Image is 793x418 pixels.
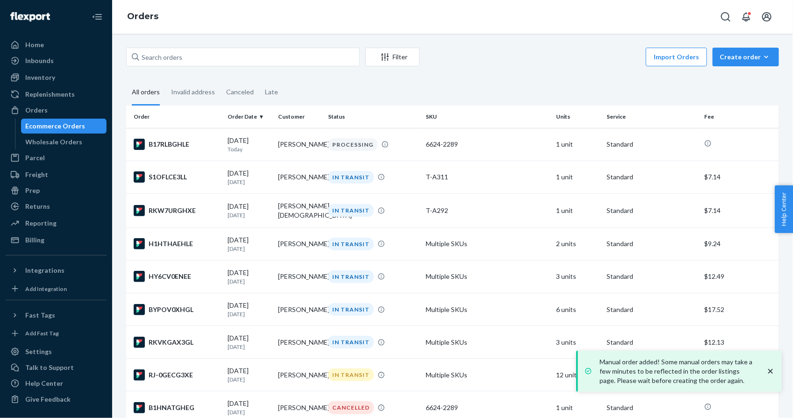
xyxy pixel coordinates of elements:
[6,263,107,278] button: Integrations
[6,308,107,323] button: Fast Tags
[603,106,701,128] th: Service
[228,366,271,383] div: [DATE]
[134,271,221,282] div: HY6CV0ENEE
[25,363,74,372] div: Talk to Support
[278,113,321,120] div: Customer
[228,235,271,253] div: [DATE]
[228,202,271,219] div: [DATE]
[25,379,63,388] div: Help Center
[646,48,707,66] button: Import Orders
[324,106,422,128] th: Status
[134,205,221,216] div: RKW7URGHXE
[366,52,419,62] div: Filter
[126,106,224,128] th: Order
[553,293,603,326] td: 6 units
[426,206,549,215] div: T-A292
[607,305,697,314] p: Standard
[25,329,59,337] div: Add Fast Tag
[700,326,779,359] td: $12.13
[274,227,324,260] td: [PERSON_NAME]
[25,106,48,115] div: Orders
[713,48,779,66] button: Create order
[274,260,324,293] td: [PERSON_NAME]
[553,227,603,260] td: 2 units
[607,403,697,412] p: Standard
[228,169,271,186] div: [DATE]
[228,333,271,351] div: [DATE]
[422,326,552,359] td: Multiple SKUs
[553,193,603,227] td: 1 unit
[700,193,779,227] td: $7.14
[328,270,374,283] div: IN TRANSIT
[775,185,793,233] button: Help Center
[607,172,697,182] p: Standard
[88,7,107,26] button: Close Navigation
[134,402,221,413] div: B1HNATGHEG
[274,161,324,193] td: [PERSON_NAME]
[328,171,374,184] div: IN TRANSIT
[171,80,215,104] div: Invalid address
[25,347,52,356] div: Settings
[553,161,603,193] td: 1 unit
[25,219,57,228] div: Reporting
[228,375,271,383] p: [DATE]
[134,337,221,348] div: RKVKGAX3GL
[228,211,271,219] p: [DATE]
[274,293,324,326] td: [PERSON_NAME]
[25,266,64,275] div: Integrations
[6,233,107,248] a: Billing
[127,11,158,21] a: Orders
[25,56,54,65] div: Inbounds
[6,392,107,407] button: Give Feedback
[6,167,107,182] a: Freight
[228,245,271,253] p: [DATE]
[700,227,779,260] td: $9.24
[265,80,278,104] div: Late
[328,138,378,151] div: PROCESSING
[607,272,697,281] p: Standard
[25,73,55,82] div: Inventory
[274,193,324,227] td: [PERSON_NAME][DEMOGRAPHIC_DATA]
[228,178,271,186] p: [DATE]
[25,186,40,195] div: Prep
[228,268,271,285] div: [DATE]
[6,37,107,52] a: Home
[274,128,324,161] td: [PERSON_NAME]
[274,359,324,391] td: [PERSON_NAME]
[600,357,757,385] p: Manual order added! Some manual orders may take a few minutes to be reflected in the order listin...
[228,408,271,416] p: [DATE]
[6,344,107,359] a: Settings
[426,172,549,182] div: T-A311
[132,80,160,106] div: All orders
[6,360,107,375] a: Talk to Support
[134,139,221,150] div: B17RLBGHLE
[134,171,221,183] div: S1OFLCE3LL
[553,106,603,128] th: Units
[6,150,107,165] a: Parcel
[426,140,549,149] div: 6624-2289
[766,367,775,376] svg: close toast
[21,119,107,134] a: Ecommerce Orders
[422,106,552,128] th: SKU
[700,161,779,193] td: $7.14
[6,53,107,68] a: Inbounds
[737,7,756,26] button: Open notifications
[757,7,776,26] button: Open account menu
[6,87,107,102] a: Replenishments
[25,285,67,293] div: Add Integration
[6,183,107,198] a: Prep
[228,343,271,351] p: [DATE]
[553,260,603,293] td: 3 units
[126,48,360,66] input: Search orders
[328,303,374,316] div: IN TRANSIT
[6,216,107,231] a: Reporting
[25,170,48,179] div: Freight
[25,153,45,163] div: Parcel
[553,128,603,161] td: 1 unit
[228,145,271,153] p: Today
[134,238,221,249] div: H1HTHAEHLE
[25,40,44,50] div: Home
[328,368,374,381] div: IN TRANSIT
[25,395,71,404] div: Give Feedback
[6,326,107,341] a: Add Fast Tag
